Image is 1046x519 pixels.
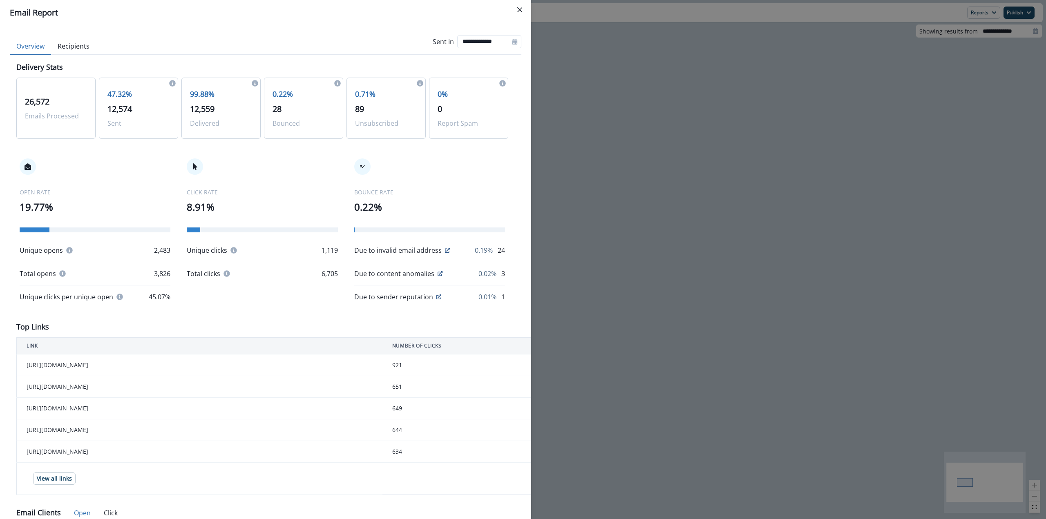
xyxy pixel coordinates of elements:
p: Email Clients [16,507,61,518]
p: 3,826 [154,269,170,278]
p: 1 [501,292,505,302]
p: CLICK RATE [187,188,337,196]
p: 0.01% [478,292,496,302]
td: 921 [382,354,539,376]
p: 3 [501,269,505,278]
span: 26,572 [25,96,49,107]
p: Due to sender reputation [354,292,433,302]
p: BOUNCE RATE [354,188,505,196]
span: 0 [438,103,442,114]
p: Due to content anomalies [354,269,434,278]
span: 12,559 [190,103,215,114]
p: Total opens [20,269,56,278]
td: [URL][DOMAIN_NAME] [17,376,382,398]
button: Overview [10,38,51,55]
td: 649 [382,398,539,419]
span: 89 [355,103,364,114]
button: View all links [33,472,76,485]
th: LINK [17,338,382,354]
td: [URL][DOMAIN_NAME] [17,419,382,441]
p: 19.77% [20,200,170,214]
p: Due to invalid email address [354,245,442,255]
p: 99.88% [190,89,252,100]
div: Email Report [10,7,521,19]
p: View all links [37,475,72,482]
p: Unique opens [20,245,63,255]
p: Sent [107,118,170,128]
p: Sent in [433,37,454,47]
p: Report Spam [438,118,500,128]
td: 651 [382,376,539,398]
button: Close [513,3,526,16]
p: Delivery Stats [16,62,63,73]
p: 24 [498,245,505,255]
td: [URL][DOMAIN_NAME] [17,398,382,419]
p: Emails Processed [25,111,87,121]
p: Unique clicks per unique open [20,292,113,302]
td: 634 [382,441,539,463]
p: 0.22% [354,200,505,214]
p: Unsubscribed [355,118,417,128]
p: 6,705 [322,269,338,278]
p: OPEN RATE [20,188,170,196]
p: Total clicks [187,269,220,278]
p: 45.07% [149,292,170,302]
td: [URL][DOMAIN_NAME] [17,441,382,463]
p: 1,119 [322,245,338,255]
button: Recipients [51,38,96,55]
p: 2,483 [154,245,170,255]
p: 0.71% [355,89,417,100]
p: 0.19% [475,245,493,255]
p: 8.91% [187,200,337,214]
p: 0.22% [273,89,335,100]
p: Bounced [273,118,335,128]
p: 0% [438,89,500,100]
p: Delivered [190,118,252,128]
td: [URL][DOMAIN_NAME] [17,354,382,376]
span: 12,574 [107,103,132,114]
td: 644 [382,419,539,441]
p: Top Links [16,321,49,332]
p: Unique clicks [187,245,227,255]
p: 0.02% [478,269,496,278]
p: 47.32% [107,89,170,100]
th: NUMBER OF CLICKS [382,338,539,354]
span: 28 [273,103,282,114]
